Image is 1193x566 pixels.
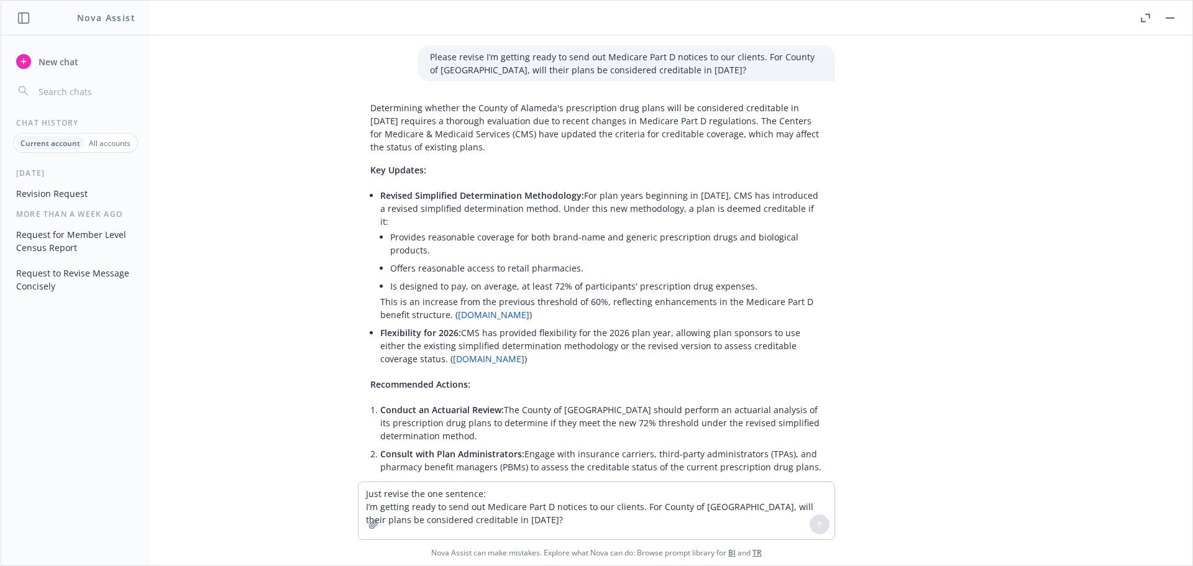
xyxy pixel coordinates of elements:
[21,138,80,148] p: Current account
[1,168,150,178] div: [DATE]
[380,327,461,339] span: Flexibility for 2026:
[370,378,470,390] span: Recommended Actions:
[380,189,584,201] span: Revised Simplified Determination Methodology:
[1,209,150,219] div: More than a week ago
[380,447,823,473] p: Engage with insurance carriers, third-party administrators (TPAs), and pharmacy benefit managers ...
[453,353,524,365] a: [DOMAIN_NAME]
[752,547,762,558] a: TR
[728,547,736,558] a: BI
[11,183,140,204] button: Revision Request
[6,540,1187,565] span: Nova Assist can make mistakes. Explore what Nova can do: Browse prompt library for and
[390,228,823,259] li: Provides reasonable coverage for both brand-name and generic prescription drugs and biological pr...
[380,403,823,442] p: The County of [GEOGRAPHIC_DATA] should perform an actuarial analysis of its prescription drug pla...
[36,55,78,68] span: New chat
[380,404,504,416] span: Conduct an Actuarial Review:
[1,117,150,128] div: Chat History
[380,448,524,460] span: Consult with Plan Administrators:
[380,189,823,228] p: For plan years beginning in [DATE], CMS has introduced a revised simplified determination method....
[458,309,529,321] a: [DOMAIN_NAME]
[36,83,135,100] input: Search chats
[89,138,130,148] p: All accounts
[11,263,140,296] button: Request to Revise Message Concisely
[430,50,823,76] p: Please revise I’m getting ready to send out Medicare Part D notices to our clients. For County of...
[370,101,823,153] p: Determining whether the County of Alameda's prescription drug plans will be considered creditable...
[390,277,823,295] li: Is designed to pay, on average, at least 72% of participants' prescription drug expenses.
[11,50,140,73] button: New chat
[380,295,823,321] p: This is an increase from the previous threshold of 60%, reflecting enhancements in the Medicare P...
[77,11,135,24] h1: Nova Assist
[370,164,426,176] span: Key Updates:
[380,478,823,504] p: Ensure that Medicare-eligible individuals are informed about the creditable or non-creditable sta...
[11,224,140,258] button: Request for Member Level Census Report
[380,326,823,365] p: CMS has provided flexibility for the 2026 plan year, allowing plan sponsors to use either the exi...
[390,259,823,277] li: Offers reasonable access to retail pharmacies.
[380,479,503,491] span: Provide Timely Notifications:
